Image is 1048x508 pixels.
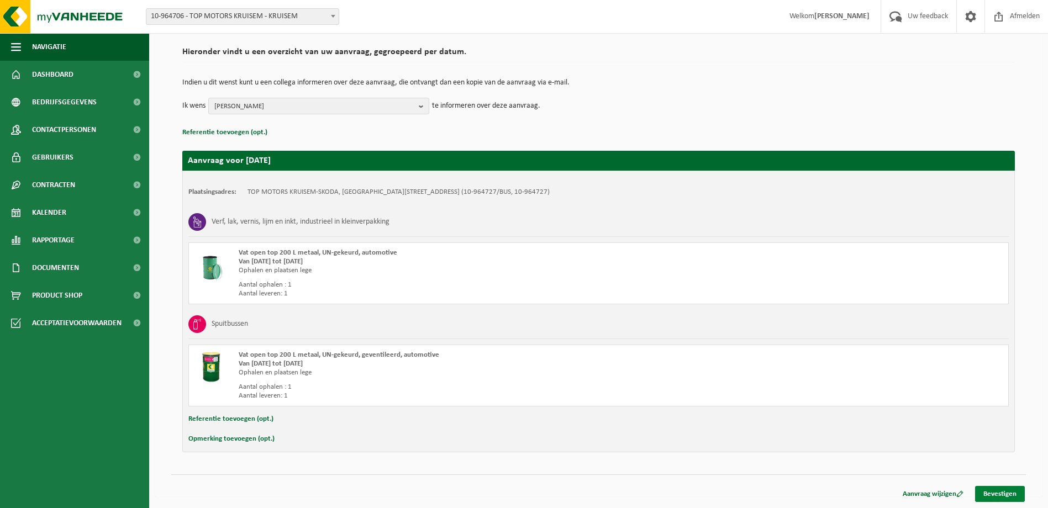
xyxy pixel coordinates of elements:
[188,156,271,165] strong: Aanvraag voor [DATE]
[32,226,75,254] span: Rapportage
[182,47,1015,62] h2: Hieronder vindt u een overzicht van uw aanvraag, gegroepeerd per datum.
[239,281,643,289] div: Aantal ophalen : 1
[32,199,66,226] span: Kalender
[239,266,643,275] div: Ophalen en plaatsen lege
[212,315,248,333] h3: Spuitbussen
[194,351,228,384] img: PB-OT-0200-MET-00-32.png
[208,98,429,114] button: [PERSON_NAME]
[32,254,79,282] span: Documenten
[247,188,550,197] td: TOP MOTORS KRUISEM-SKODA, [GEOGRAPHIC_DATA][STREET_ADDRESS] (10-964727/BUS, 10-964727)
[188,412,273,426] button: Referentie toevoegen (opt.)
[182,98,206,114] p: Ik wens
[32,33,66,61] span: Navigatie
[239,351,439,358] span: Vat open top 200 L metaal, UN-gekeurd, geventileerd, automotive
[32,171,75,199] span: Contracten
[194,248,228,282] img: PB-OT-0200-MET-00-31.png
[182,125,267,140] button: Referentie toevoegen (opt.)
[32,282,82,309] span: Product Shop
[212,213,389,231] h3: Verf, lak, vernis, lijm en inkt, industrieel in kleinverpakking
[239,368,643,377] div: Ophalen en plaatsen lege
[32,116,96,144] span: Contactpersonen
[188,188,236,195] strong: Plaatsingsadres:
[182,79,1015,87] p: Indien u dit wenst kunt u een collega informeren over deze aanvraag, die ontvangt dan een kopie v...
[188,432,275,446] button: Opmerking toevoegen (opt.)
[975,486,1025,502] a: Bevestigen
[894,486,972,502] a: Aanvraag wijzigen
[239,360,303,367] strong: Van [DATE] tot [DATE]
[32,88,97,116] span: Bedrijfsgegevens
[146,8,339,25] span: 10-964706 - TOP MOTORS KRUISEM - KRUISEM
[239,391,643,400] div: Aantal leveren: 1
[239,383,643,391] div: Aantal ophalen : 1
[814,12,870,20] strong: [PERSON_NAME]
[32,309,122,337] span: Acceptatievoorwaarden
[239,258,303,265] strong: Van [DATE] tot [DATE]
[32,144,73,171] span: Gebruikers
[32,61,73,88] span: Dashboard
[146,9,339,24] span: 10-964706 - TOP MOTORS KRUISEM - KRUISEM
[214,98,414,115] span: [PERSON_NAME]
[239,249,397,256] span: Vat open top 200 L metaal, UN-gekeurd, automotive
[239,289,643,298] div: Aantal leveren: 1
[432,98,540,114] p: te informeren over deze aanvraag.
